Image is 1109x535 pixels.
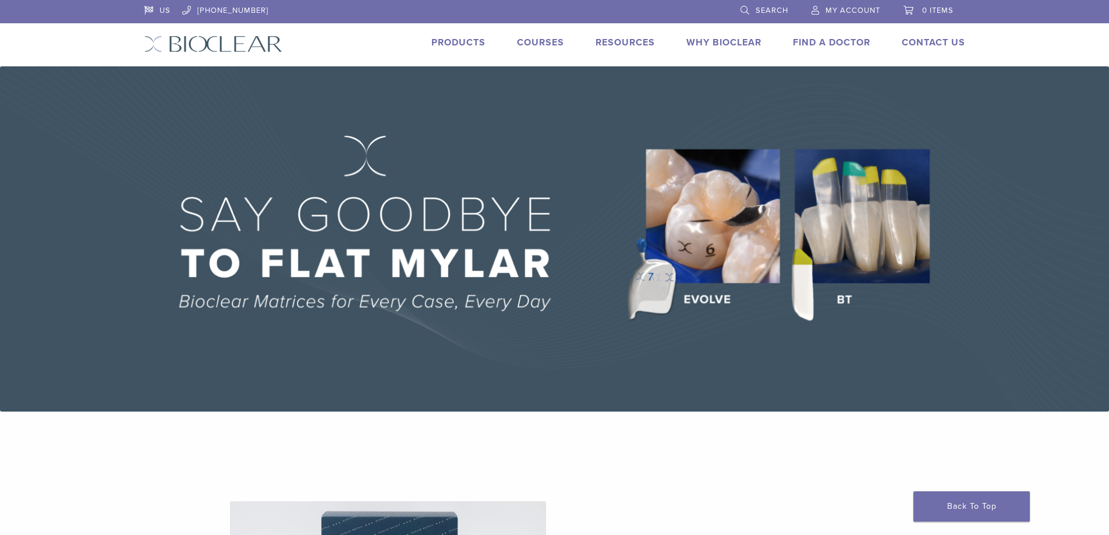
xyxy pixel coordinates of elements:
[686,37,761,48] a: Why Bioclear
[913,491,1030,522] a: Back To Top
[756,6,788,15] span: Search
[596,37,655,48] a: Resources
[902,37,965,48] a: Contact Us
[517,37,564,48] a: Courses
[922,6,954,15] span: 0 items
[825,6,880,15] span: My Account
[793,37,870,48] a: Find A Doctor
[144,36,282,52] img: Bioclear
[431,37,486,48] a: Products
